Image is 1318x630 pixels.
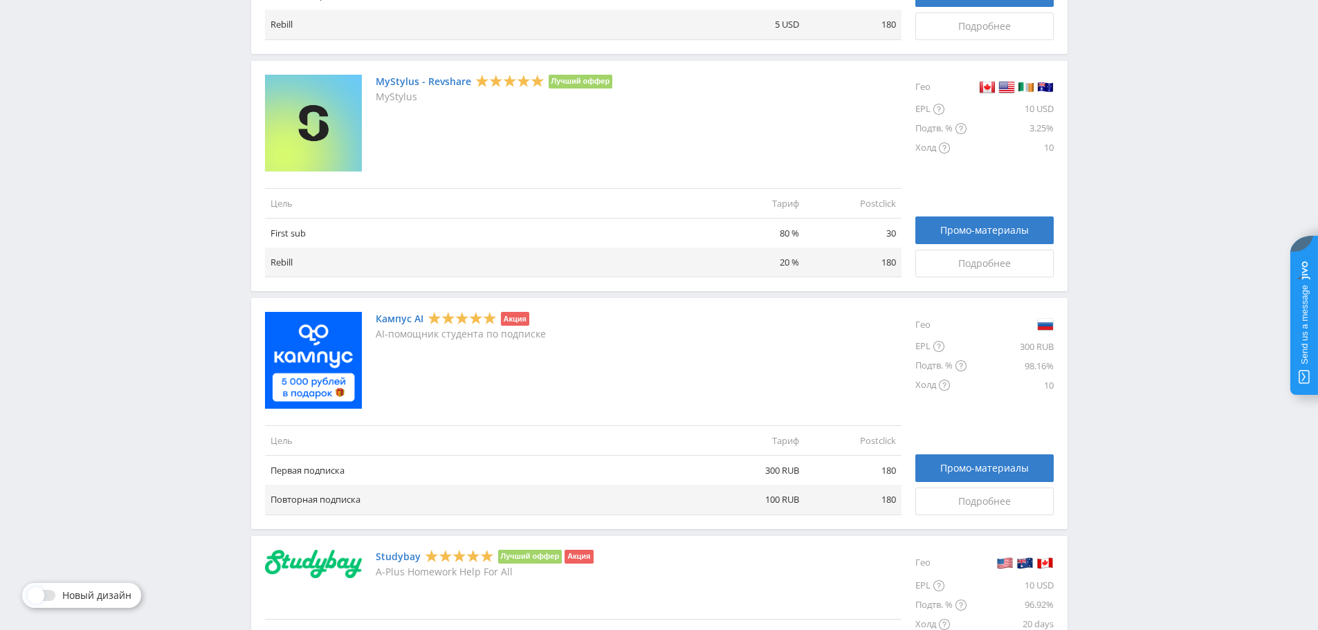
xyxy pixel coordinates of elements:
img: MyStylus - Revshare [265,75,362,172]
li: Акция [565,550,593,564]
a: Промо-материалы [915,216,1054,244]
div: EPL [915,576,967,595]
td: 300 RUB [708,456,805,485]
span: Новый дизайн [62,590,131,601]
a: Подробнее [915,12,1054,40]
div: Холд [915,376,967,395]
td: 100 RUB [708,485,805,515]
div: 10 [967,376,1054,395]
td: Rebill [265,248,708,277]
p: A-Plus Homework Help For All [376,566,594,577]
p: AI-помощник студента по подписке [376,328,546,340]
div: Подтв. % [915,119,967,138]
span: Подробнее [958,21,1011,32]
td: Тариф [708,426,805,456]
div: 5 Stars [428,311,497,326]
td: First sub [265,218,708,248]
div: 10 USD [967,100,1054,119]
td: Первая подписка [265,456,708,485]
div: 96.92% [967,595,1054,615]
img: Кампус AI [265,312,362,409]
td: Rebill [265,10,708,39]
li: Лучший оффер [498,550,562,564]
div: Гео [915,75,967,100]
td: 80 % [708,218,805,248]
td: 180 [805,10,901,39]
div: Холд [915,138,967,158]
td: Тариф [708,188,805,218]
div: Подтв. % [915,595,967,615]
td: Цель [265,426,708,456]
td: Postclick [805,188,901,218]
div: 98.16% [967,356,1054,376]
div: 10 USD [967,576,1054,595]
div: 5 Stars [425,548,494,563]
div: 300 RUB [967,337,1054,356]
td: 180 [805,485,901,515]
a: Подробнее [915,488,1054,515]
span: Подробнее [958,496,1011,507]
td: 20 % [708,248,805,277]
div: 3.25% [967,119,1054,138]
li: Акция [501,312,529,326]
td: Postclick [805,426,901,456]
div: Гео [915,550,967,576]
td: 180 [805,248,901,277]
td: 5 USD [708,10,805,39]
td: 30 [805,218,901,248]
a: Промо-материалы [915,454,1054,482]
a: MyStylus - Revshare [376,76,471,87]
td: Цель [265,188,708,218]
div: EPL [915,337,967,356]
a: Studybay [376,551,421,562]
span: Промо-материалы [940,463,1029,474]
div: Подтв. % [915,356,967,376]
div: 10 [967,138,1054,158]
span: Подробнее [958,258,1011,269]
div: Гео [915,312,967,337]
p: MyStylus [376,91,613,102]
span: Промо-материалы [940,225,1029,236]
a: Кампус AI [376,313,423,324]
td: 180 [805,456,901,485]
div: EPL [915,100,967,119]
li: Лучший оффер [549,75,613,89]
td: Повторная подписка [265,485,708,515]
a: Подробнее [915,250,1054,277]
div: 5 Stars [475,73,544,88]
img: Studybay [265,550,362,579]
